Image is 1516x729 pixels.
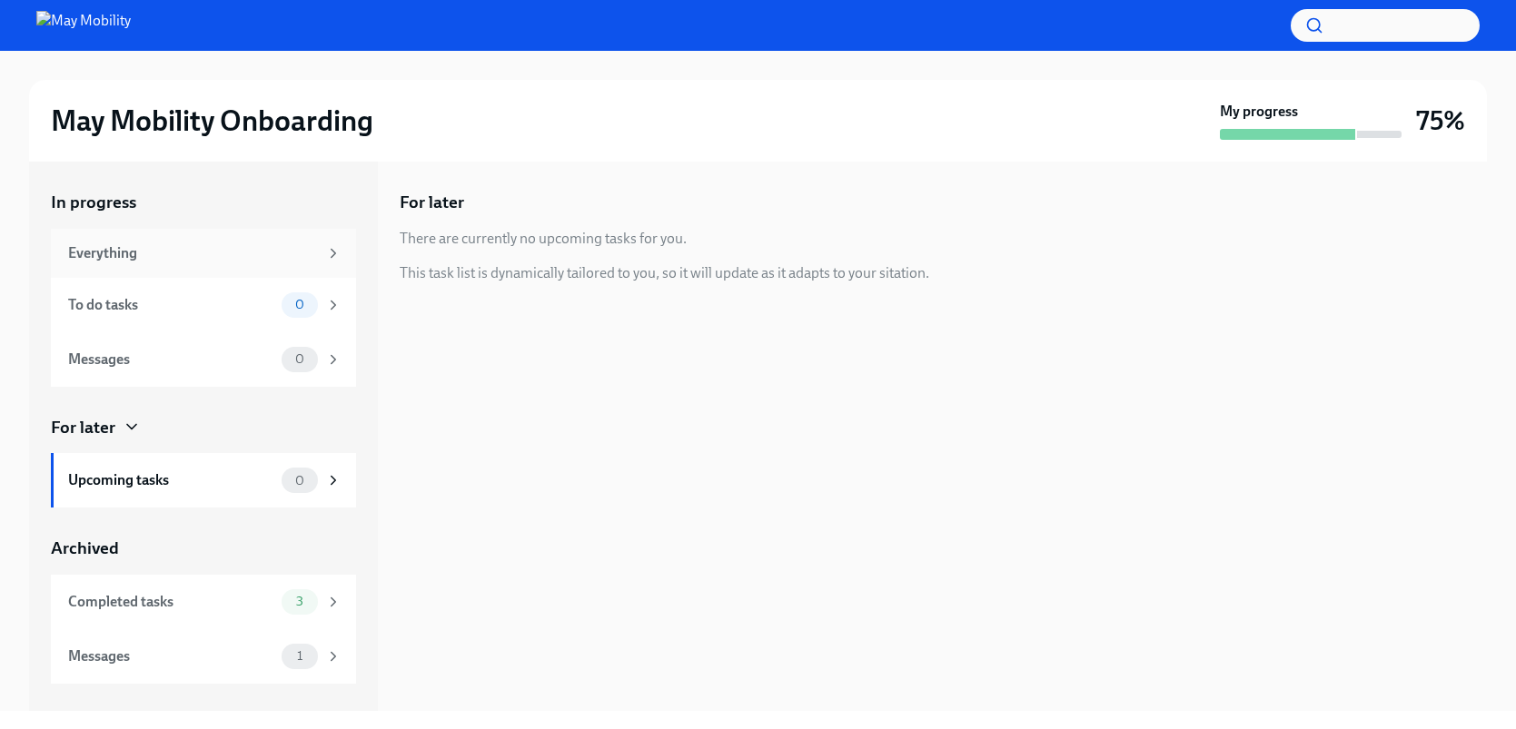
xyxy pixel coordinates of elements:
img: May Mobility [36,11,131,40]
a: Archived [51,537,356,560]
span: 3 [285,595,314,608]
strong: My progress [1220,102,1298,122]
span: 0 [284,474,315,488]
h2: May Mobility Onboarding [51,103,373,139]
div: For later [51,416,115,439]
div: This task list is dynamically tailored to you, so it will update as it adapts to your sitation. [400,263,929,283]
div: Upcoming tasks [68,470,274,490]
span: 1 [286,649,313,663]
a: In progress [51,191,356,214]
a: To do tasks0 [51,278,356,332]
a: Messages1 [51,629,356,684]
div: Messages [68,646,274,666]
div: There are currently no upcoming tasks for you. [400,229,687,249]
a: Messages0 [51,332,356,387]
a: For later [51,416,356,439]
h5: For later [400,191,464,214]
a: Completed tasks3 [51,575,356,629]
div: Completed tasks [68,592,274,612]
span: 0 [284,352,315,366]
div: Everything [68,243,318,263]
a: Upcoming tasks0 [51,453,356,507]
h3: 75% [1416,104,1465,137]
div: To do tasks [68,295,274,315]
div: Messages [68,350,274,369]
a: Everything [51,229,356,278]
span: 0 [284,298,315,311]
